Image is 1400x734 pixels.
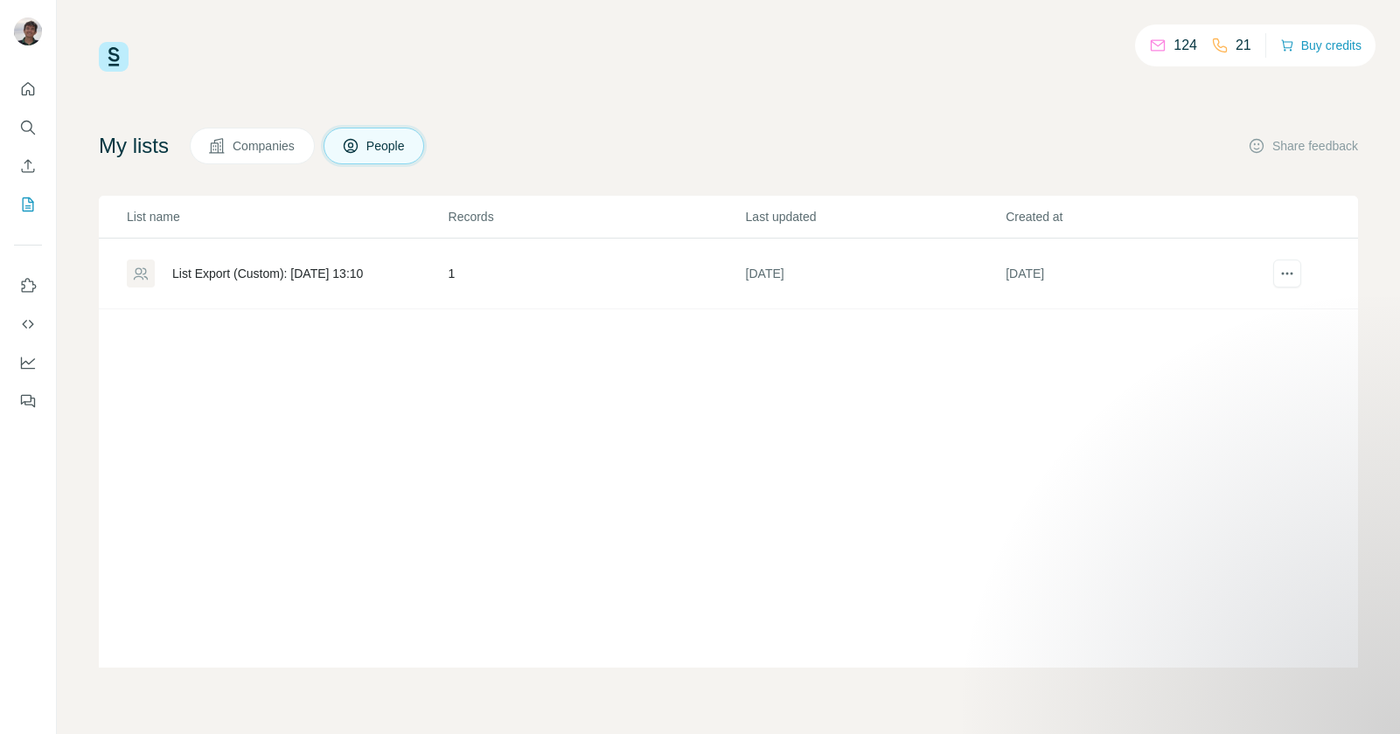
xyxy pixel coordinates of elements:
p: Last updated [746,208,1005,225]
p: List name [127,208,447,225]
p: 21 [1236,35,1251,56]
h4: My lists [99,132,169,160]
span: People [366,137,407,155]
button: Dashboard [14,347,42,378]
p: 124 [1174,35,1197,56]
p: Records [449,208,744,225]
td: 1 [448,239,745,309]
button: Buy credits [1280,33,1362,58]
button: Share feedback [1248,137,1358,155]
button: Quick start [14,73,42,105]
button: My lists [14,189,42,220]
button: Feedback [14,385,42,417]
img: Surfe Logo [99,42,129,72]
span: Companies [233,137,296,155]
div: List Export (Custom): [DATE] 13:10 [172,265,363,282]
button: Search [14,112,42,143]
button: Enrich CSV [14,150,42,182]
button: Use Surfe API [14,308,42,340]
img: Avatar [14,17,42,45]
button: Use Surfe on LinkedIn [14,270,42,301]
p: Created at [1006,208,1264,225]
button: actions [1273,260,1301,287]
iframe: Intercom live chat [1341,675,1383,717]
td: [DATE] [745,239,1006,309]
td: [DATE] [1005,239,1265,309]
